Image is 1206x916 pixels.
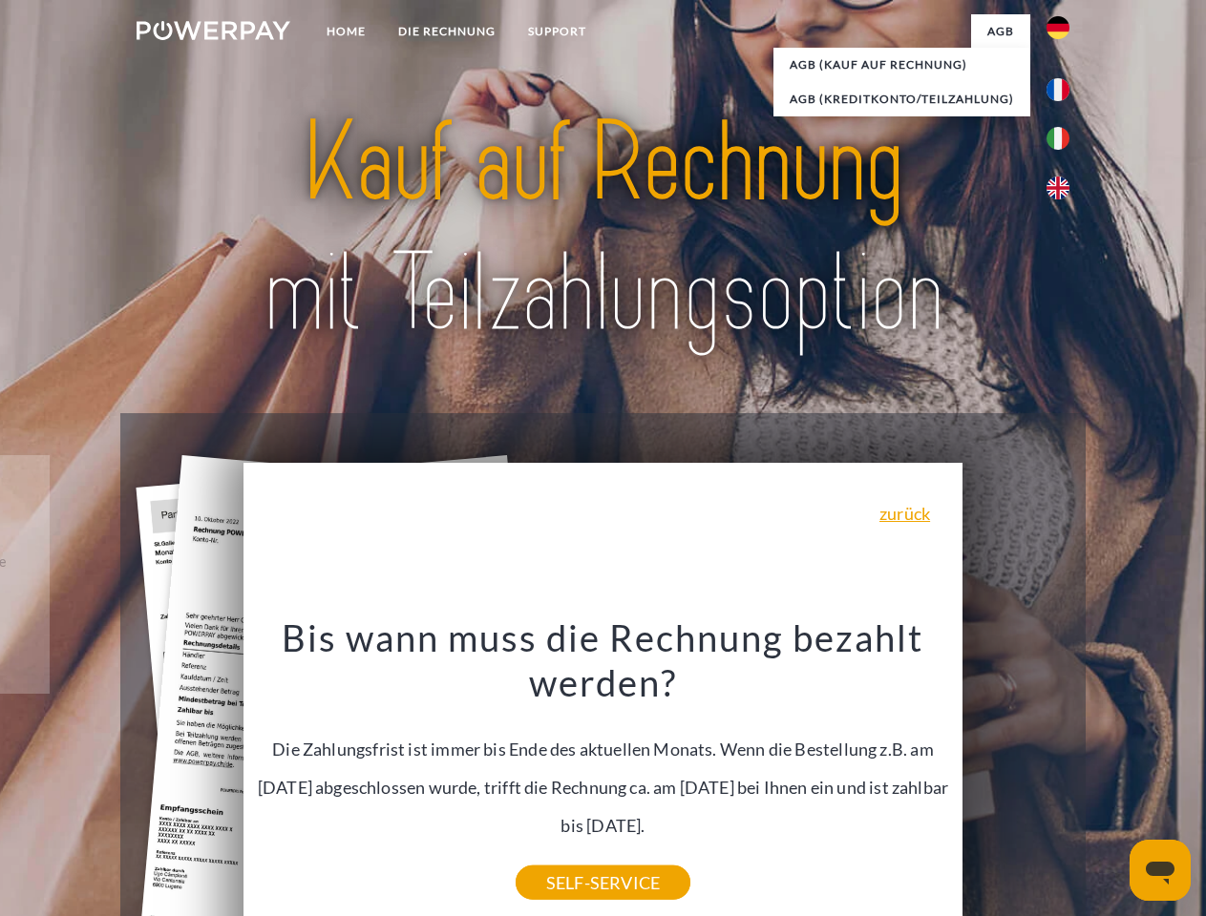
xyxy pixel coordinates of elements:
[310,14,382,49] a: Home
[1047,16,1069,39] img: de
[182,92,1024,365] img: title-powerpay_de.svg
[1130,840,1191,901] iframe: Schaltfläche zum Öffnen des Messaging-Fensters
[512,14,603,49] a: SUPPORT
[879,505,930,522] a: zurück
[773,48,1030,82] a: AGB (Kauf auf Rechnung)
[773,82,1030,116] a: AGB (Kreditkonto/Teilzahlung)
[1047,127,1069,150] img: it
[516,865,690,900] a: SELF-SERVICE
[1047,78,1069,101] img: fr
[137,21,290,40] img: logo-powerpay-white.svg
[971,14,1030,49] a: agb
[382,14,512,49] a: DIE RECHNUNG
[1047,177,1069,199] img: en
[255,614,952,883] div: Die Zahlungsfrist ist immer bis Ende des aktuellen Monats. Wenn die Bestellung z.B. am [DATE] abg...
[255,614,952,706] h3: Bis wann muss die Rechnung bezahlt werden?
